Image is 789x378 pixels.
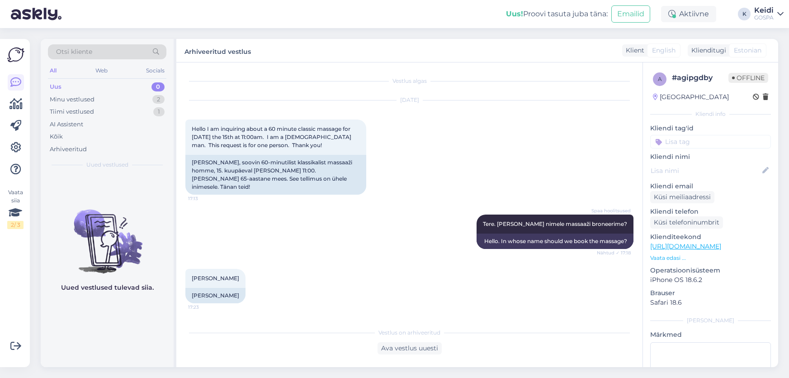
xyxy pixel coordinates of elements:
div: Aktiivne [661,6,716,22]
div: Arhiveeritud [50,145,87,154]
span: Offline [728,73,768,83]
div: Uus [50,82,61,91]
span: Otsi kliente [56,47,92,57]
span: a [658,76,662,82]
div: Hello. In whose name should we book the massage? [477,234,633,249]
div: 2 / 3 [7,221,24,229]
span: Tere. [PERSON_NAME] nimele massaaži broneerime? [483,220,627,227]
span: English [652,46,676,55]
img: No chats [41,193,174,275]
p: Safari 18.6 [650,298,771,307]
div: K [738,8,751,20]
div: Klient [622,46,644,55]
p: Uued vestlused tulevad siia. [61,283,154,292]
div: Küsi telefoninumbrit [650,216,723,229]
div: 2 [152,95,165,104]
p: Brauser [650,288,771,298]
p: Operatsioonisüsteem [650,266,771,275]
div: AI Assistent [50,120,83,129]
p: Märkmed [650,330,771,340]
div: [PERSON_NAME] [650,316,771,325]
div: 0 [151,82,165,91]
span: Vestlus on arhiveeritud [378,329,440,337]
span: Uued vestlused [86,161,128,169]
span: 17:13 [188,195,222,202]
div: Tiimi vestlused [50,107,94,116]
div: [PERSON_NAME] [185,288,246,303]
p: Kliendi tag'id [650,124,771,133]
div: Ava vestlus uuesti [378,342,442,354]
input: Lisa nimi [651,166,761,176]
span: Spaa hoolitsused [591,207,631,214]
a: [URL][DOMAIN_NAME] [650,242,721,250]
div: Küsi meiliaadressi [650,191,714,203]
p: Kliendi email [650,182,771,191]
label: Arhiveeritud vestlus [184,44,251,57]
div: [PERSON_NAME], soovin 60-minutilist klassikalist massaaži homme, 15. kuupäeval [PERSON_NAME] 11:0... [185,155,366,195]
p: iPhone OS 18.6.2 [650,275,771,285]
p: Kliendi nimi [650,152,771,162]
p: Klienditeekond [650,232,771,242]
p: Vaata edasi ... [650,254,771,262]
p: Kliendi telefon [650,207,771,216]
div: [DATE] [185,96,633,104]
input: Lisa tag [650,135,771,148]
div: All [48,65,58,77]
img: Askly Logo [7,46,24,63]
button: Emailid [611,5,650,23]
a: KeidiGOSPA [754,7,784,21]
div: # agipgdby [672,72,728,83]
div: Vaata siia [7,188,24,229]
b: Uus! [506,10,523,18]
span: Estonian [734,46,761,55]
div: GOSPA [754,14,774,21]
span: Hello I am inquiring about a 60 minute classic massage for [DATE] the 15th at 11:00am. I am a [DE... [192,125,353,148]
span: Nähtud ✓ 17:18 [597,249,631,256]
span: 17:23 [188,304,222,311]
div: Web [94,65,109,77]
div: 1 [153,107,165,116]
div: Kliendi info [650,110,771,118]
div: Klienditugi [688,46,726,55]
div: Minu vestlused [50,95,94,104]
div: Socials [144,65,166,77]
div: Vestlus algas [185,77,633,85]
span: [PERSON_NAME] [192,275,239,282]
div: Kõik [50,132,63,141]
div: Proovi tasuta juba täna: [506,9,608,19]
div: [GEOGRAPHIC_DATA] [653,92,729,102]
div: Keidi [754,7,774,14]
